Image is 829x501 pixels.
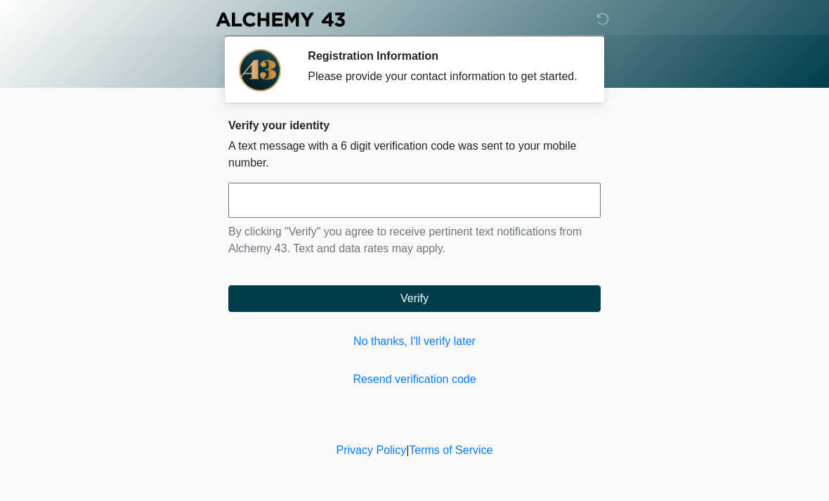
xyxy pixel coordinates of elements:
[409,444,492,456] a: Terms of Service
[228,333,601,350] a: No thanks, I'll verify later
[308,68,580,85] div: Please provide your contact information to get started.
[228,371,601,388] a: Resend verification code
[308,49,580,63] h2: Registration Information
[337,444,407,456] a: Privacy Policy
[214,11,346,28] img: Alchemy 43 Logo
[228,223,601,257] p: By clicking "Verify" you agree to receive pertinent text notifications from Alchemy 43. Text and ...
[228,285,601,312] button: Verify
[406,444,409,456] a: |
[228,119,601,132] h2: Verify your identity
[228,138,601,171] p: A text message with a 6 digit verification code was sent to your mobile number.
[239,49,281,91] img: Agent Avatar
